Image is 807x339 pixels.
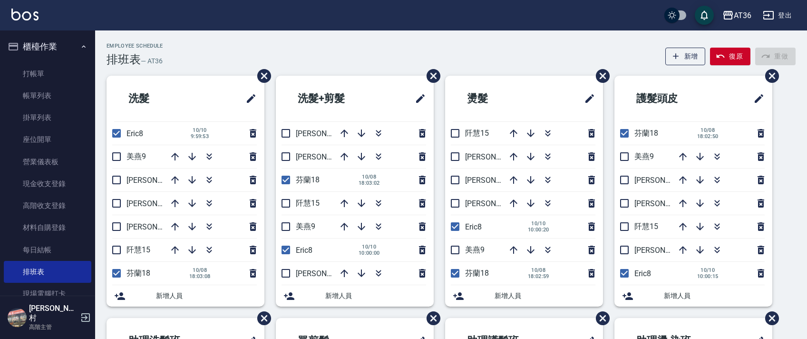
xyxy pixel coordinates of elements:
[634,222,658,231] span: 阡慧15
[495,291,595,301] span: 新增人員
[126,129,143,138] span: Eric8
[419,62,442,90] span: 刪除班表
[614,285,772,307] div: 新增人員
[465,245,485,254] span: 美燕9
[11,9,39,20] img: Logo
[114,81,202,116] h2: 洗髮
[528,220,549,227] span: 10/10
[465,152,531,161] span: [PERSON_NAME]16
[29,304,78,323] h5: [PERSON_NAME]村
[4,63,91,85] a: 打帳單
[126,269,150,278] span: 芬蘭18
[189,133,210,140] span: 9:59:53
[4,129,91,150] a: 座位開單
[578,87,595,110] span: 修改班表的標題
[664,291,765,301] span: 新增人員
[4,217,91,239] a: 材料自購登錄
[589,304,611,332] span: 刪除班表
[453,81,540,116] h2: 燙髮
[4,195,91,217] a: 高階收支登錄
[296,269,357,278] span: [PERSON_NAME]6
[697,127,719,133] span: 10/08
[126,245,150,254] span: 阡慧15
[622,81,720,116] h2: 護髮頭皮
[296,152,361,161] span: [PERSON_NAME]11
[634,129,658,138] span: 芬蘭18
[359,174,380,180] span: 10/08
[29,323,78,331] p: 高階主管
[759,7,796,24] button: 登出
[107,285,264,307] div: 新增人員
[250,304,272,332] span: 刪除班表
[296,175,320,184] span: 芬蘭18
[445,285,603,307] div: 新增人員
[665,48,706,65] button: 新增
[4,107,91,129] a: 掛單列表
[634,246,700,255] span: [PERSON_NAME]16
[634,199,700,208] span: [PERSON_NAME]11
[528,227,549,233] span: 10:00:20
[296,222,315,231] span: 美燕9
[107,43,163,49] h2: Employee Schedule
[465,222,482,231] span: Eric8
[359,180,380,186] span: 18:03:02
[325,291,426,301] span: 新增人員
[758,62,780,90] span: 刪除班表
[419,304,442,332] span: 刪除班表
[4,85,91,107] a: 帳單列表
[4,261,91,283] a: 排班表
[528,267,549,273] span: 10/08
[4,239,91,261] a: 每日結帳
[240,87,257,110] span: 修改班表的標題
[276,285,434,307] div: 新增人員
[710,48,750,65] button: 復原
[296,199,320,208] span: 阡慧15
[634,269,651,278] span: Eric8
[359,250,380,256] span: 10:00:00
[189,267,211,273] span: 10/08
[409,87,426,110] span: 修改班表的標題
[634,176,696,185] span: [PERSON_NAME]6
[465,269,489,278] span: 芬蘭18
[695,6,714,25] button: save
[126,152,146,161] span: 美燕9
[359,244,380,250] span: 10/10
[189,273,211,279] span: 18:03:08
[4,34,91,59] button: 櫃檯作業
[141,56,163,66] h6: — AT36
[126,222,188,231] span: [PERSON_NAME]6
[758,304,780,332] span: 刪除班表
[4,173,91,195] a: 現金收支登錄
[4,151,91,173] a: 營業儀表板
[250,62,272,90] span: 刪除班表
[296,129,361,138] span: [PERSON_NAME]16
[156,291,257,301] span: 新增人員
[465,199,531,208] span: [PERSON_NAME]11
[465,176,526,185] span: [PERSON_NAME]6
[8,308,27,327] img: Person
[634,152,654,161] span: 美燕9
[734,10,751,21] div: AT36
[748,87,765,110] span: 修改班表的標題
[107,53,141,66] h3: 排班表
[528,273,549,279] span: 18:02:59
[283,81,384,116] h2: 洗髮+剪髮
[589,62,611,90] span: 刪除班表
[189,127,210,133] span: 10/10
[296,246,312,255] span: Eric8
[697,133,719,140] span: 18:02:50
[697,273,719,279] span: 10:00:15
[4,283,91,305] a: 現場電腦打卡
[465,129,489,138] span: 阡慧15
[126,176,192,185] span: [PERSON_NAME]16
[697,267,719,273] span: 10/10
[126,199,192,208] span: [PERSON_NAME]11
[719,6,755,25] button: AT36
